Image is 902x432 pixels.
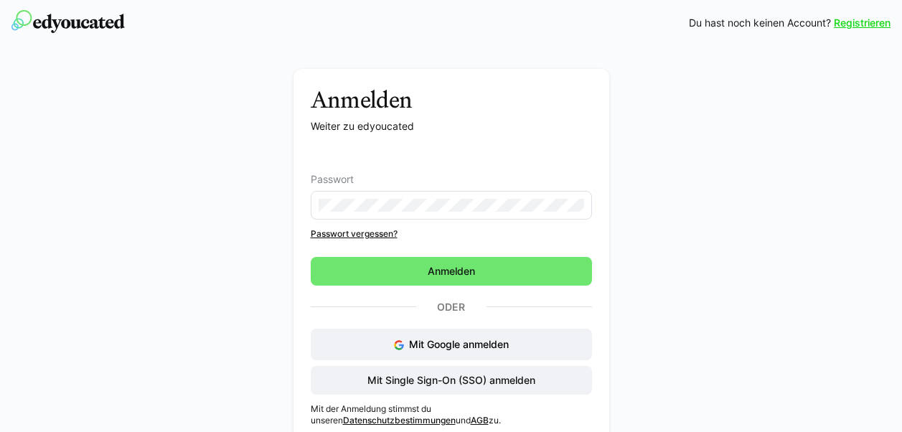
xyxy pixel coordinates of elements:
[834,16,891,30] a: Registrieren
[365,373,537,388] span: Mit Single Sign-On (SSO) anmelden
[311,366,592,395] button: Mit Single Sign-On (SSO) anmelden
[311,403,592,426] p: Mit der Anmeldung stimmst du unseren und zu.
[311,257,592,286] button: Anmelden
[426,264,477,278] span: Anmelden
[311,329,592,360] button: Mit Google anmelden
[409,338,509,350] span: Mit Google anmelden
[311,119,592,133] p: Weiter zu edyoucated
[343,415,456,426] a: Datenschutzbestimmungen
[689,16,831,30] span: Du hast noch keinen Account?
[416,297,487,317] p: Oder
[471,415,489,426] a: AGB
[11,10,125,33] img: edyoucated
[311,228,592,240] a: Passwort vergessen?
[311,174,354,185] span: Passwort
[311,86,592,113] h3: Anmelden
